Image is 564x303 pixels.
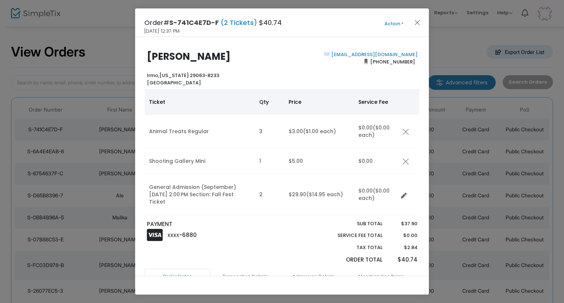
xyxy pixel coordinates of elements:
p: $2.84 [390,244,417,251]
div: Data table [145,89,419,215]
span: XXXX [167,232,179,238]
td: Animal Treats Regular [145,115,255,148]
td: $0.00 [354,174,398,215]
a: Order Notes [144,269,210,284]
td: $29.90 [284,174,354,215]
p: $40.74 [390,256,417,264]
span: -6880 [179,231,197,239]
a: Admission Details [280,269,346,284]
th: Qty [255,89,284,115]
td: $0.00 [354,115,398,148]
span: ($0.00 each) [358,124,390,139]
td: $3.00 [284,115,354,148]
img: cross.png [402,128,409,135]
h4: Order# $40.74 [144,18,282,28]
td: General Admission (September) [DATE] 2:00 PM Section: Fall Fest Ticket [145,174,255,215]
p: Tax Total [320,244,383,251]
span: [PHONE_NUMBER] [368,56,417,67]
span: ($0.00 each) [358,187,390,202]
th: Price [284,89,354,115]
span: (2 Tickets) [219,18,259,27]
a: [EMAIL_ADDRESS][DOMAIN_NAME] [330,51,417,58]
td: Shooting Gallery Mini [145,148,255,174]
p: $0.00 [390,232,417,239]
span: [DATE] 12:37 PM [144,28,180,35]
span: ($1.00 each) [303,128,336,135]
th: Ticket [145,89,255,115]
th: Service Fee [354,89,398,115]
td: $0.00 [354,148,398,174]
td: $5.00 [284,148,354,174]
img: cross.png [402,158,409,165]
td: 1 [255,148,284,174]
a: Transaction Details [212,269,278,284]
a: Merchandise Items [348,269,414,284]
button: Action [372,20,416,28]
td: 3 [255,115,284,148]
span: ($14.95 each) [306,191,343,198]
td: 2 [255,174,284,215]
p: $37.90 [390,220,417,227]
span: Irmo, [147,72,159,79]
p: Order Total [320,256,383,264]
span: S-741C4E7D-F [169,18,219,27]
p: PAYMENT [147,220,279,229]
button: Close [413,18,422,27]
b: [US_STATE] 29063-8233 [GEOGRAPHIC_DATA] [147,72,219,86]
p: Sub total [320,220,383,227]
b: [PERSON_NAME] [147,50,231,63]
p: Service Fee Total [320,232,383,239]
